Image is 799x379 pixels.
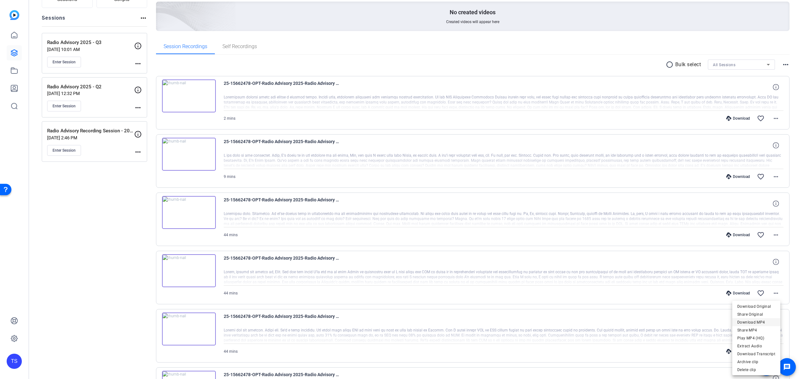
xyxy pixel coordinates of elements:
[737,366,775,374] span: Delete clip
[737,350,775,358] span: Download Transcript
[737,311,775,318] span: Share Original
[737,326,775,334] span: Share MP4
[737,334,775,342] span: Play MP4 (HQ)
[737,358,775,366] span: Archive clip
[737,342,775,350] span: Extract Audio
[737,319,775,326] span: Download MP4
[737,303,775,310] span: Download Original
